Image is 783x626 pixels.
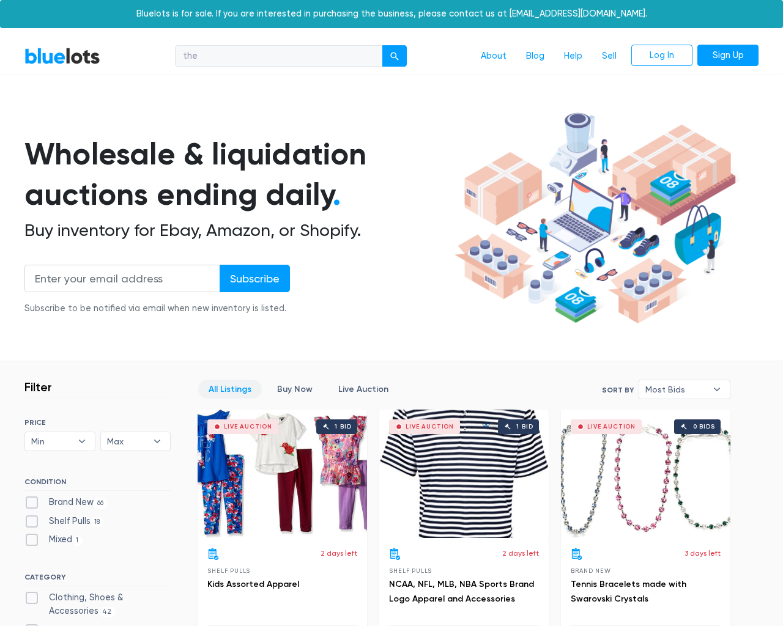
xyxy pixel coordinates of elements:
span: Brand New [571,567,610,574]
div: Live Auction [587,424,636,430]
a: All Listings [198,380,262,399]
a: NCAA, NFL, MLB, NBA Sports Brand Logo Apparel and Accessories [389,579,534,604]
div: 1 bid [516,424,533,430]
h6: CATEGORY [24,573,171,586]
a: Help [554,45,592,68]
input: Subscribe [220,265,290,292]
h2: Buy inventory for Ebay, Amazon, or Shopify. [24,220,450,241]
a: Blog [516,45,554,68]
h1: Wholesale & liquidation auctions ending daily [24,134,450,215]
a: Live Auction [328,380,399,399]
input: Enter your email address [24,265,220,292]
span: Shelf Pulls [389,567,432,574]
h6: PRICE [24,418,171,427]
a: About [471,45,516,68]
label: Brand New [24,496,108,509]
span: . [333,176,341,213]
span: 18 [91,517,104,527]
p: 3 days left [685,548,721,559]
label: Mixed [24,533,83,547]
div: 0 bids [693,424,715,430]
span: Max [107,432,147,451]
p: 2 days left [502,548,539,559]
div: 1 bid [335,424,351,430]
label: Shelf Pulls [24,515,104,528]
div: Live Auction [224,424,272,430]
img: hero-ee84e7d0318cb26816c560f6b4441b76977f77a177738b4e94f68c95b2b83dbb.png [450,107,740,330]
h6: CONDITION [24,477,171,491]
a: Sell [592,45,626,68]
div: Live Auction [406,424,454,430]
span: Min [31,432,72,451]
label: Clothing, Shoes & Accessories [24,591,171,617]
span: Shelf Pulls [207,567,250,574]
b: ▾ [144,432,170,451]
div: Subscribe to be notified via email when new inventory is listed. [24,302,290,315]
span: Most Bids [645,380,707,399]
label: Sort By [602,385,634,396]
input: Search for inventory [175,45,383,67]
p: 2 days left [321,548,357,559]
a: Sign Up [697,45,759,67]
a: Buy Now [267,380,323,399]
a: Live Auction 0 bids [561,410,730,538]
a: Live Auction 1 bid [379,410,549,538]
a: Kids Assorted Apparel [207,579,299,589]
b: ▾ [69,432,95,451]
a: Log In [631,45,692,67]
span: 1 [72,536,83,546]
a: BlueLots [24,47,100,65]
a: Tennis Bracelets made with Swarovski Crystals [571,579,686,604]
a: Live Auction 1 bid [198,410,367,538]
b: ▾ [704,380,730,399]
h3: Filter [24,380,52,394]
span: 42 [98,607,116,617]
span: 66 [94,498,108,508]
